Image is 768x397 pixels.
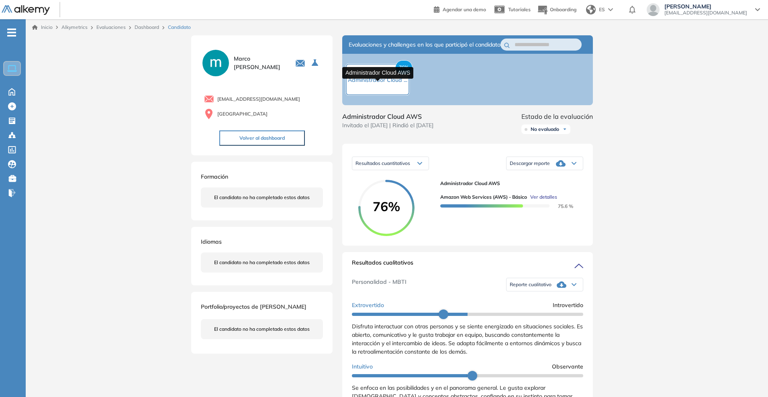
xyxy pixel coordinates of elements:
span: Tutoriales [508,6,531,12]
a: Inicio [32,24,53,31]
span: El candidato no ha completado estos datos [214,259,310,266]
span: Candidato [168,24,191,31]
div: Administrador Cloud AWS [342,67,413,79]
img: PROFILE_MENU_LOGO_USER [201,48,231,78]
span: No evaluado [531,126,559,132]
img: Ícono de flecha [562,127,567,132]
i: - [7,32,16,33]
span: 76% [358,200,415,213]
span: Invitado el [DATE] | Rindió el [DATE] [342,121,433,130]
span: Observante [552,362,583,371]
button: Volver al dashboard [219,130,305,146]
span: Evaluaciones y challenges en los que participó el candidato [349,41,500,49]
span: Administrador Cloud AWS [342,112,433,121]
span: [GEOGRAPHIC_DATA] [217,110,268,118]
a: Dashboard [135,24,159,30]
span: Personalidad - MBTI [352,278,406,291]
span: Intuitivo [352,362,373,371]
span: Reporte cualitativo [510,281,551,288]
span: Alkymetrics [61,24,88,30]
span: [EMAIL_ADDRESS][DOMAIN_NAME] [664,10,747,16]
span: Onboarding [550,6,576,12]
span: El candidato no ha completado estos datos [214,194,310,201]
span: Introvertido [553,301,583,309]
span: Ver detalles [530,193,557,201]
a: Evaluaciones [96,24,126,30]
span: Formación [201,173,228,180]
span: [EMAIL_ADDRESS][DOMAIN_NAME] [217,96,300,103]
button: Ver detalles [527,193,557,201]
span: marco [PERSON_NAME] [234,55,286,71]
span: ES [599,6,605,13]
button: Onboarding [537,1,576,18]
img: Logo [2,5,50,15]
span: 75.6 % [548,203,573,209]
span: Estado de la evaluación [521,112,593,121]
span: Agendar una demo [443,6,486,12]
span: El candidato no ha completado estos datos [214,326,310,333]
span: [PERSON_NAME] [664,3,747,10]
img: arrow [608,8,613,11]
span: Amazon Web Services (AWS) - Básico [440,193,527,201]
span: Descargar reporte [510,160,550,167]
span: Portfolio/proyectos de [PERSON_NAME] [201,303,306,310]
button: Seleccione la evaluación activa [308,56,323,70]
span: Administrador Cloud AWS [440,180,577,187]
span: Disfruta interactuar con otras personas y se siente energizado en situaciones sociales. Es abiert... [352,323,583,355]
span: Resultados cuantitativos [355,160,410,166]
span: Resultados cualitativos [352,259,413,271]
a: Agendar una demo [434,4,486,14]
span: 76% [395,60,413,75]
span: Extrovertido [352,301,384,309]
img: world [586,5,596,14]
span: Idiomas [201,238,222,245]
